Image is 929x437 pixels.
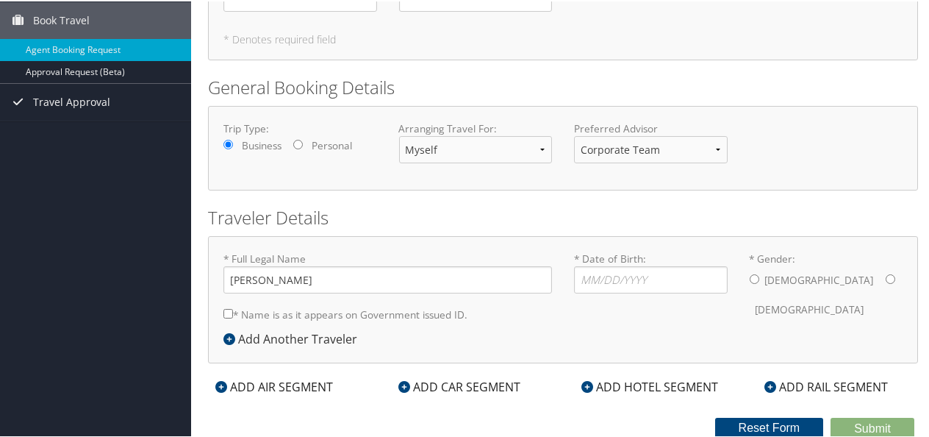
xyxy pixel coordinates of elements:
[574,120,728,135] label: Preferred Advisor
[886,273,895,283] input: * Gender:[DEMOGRAPHIC_DATA][DEMOGRAPHIC_DATA]
[756,294,864,322] label: [DEMOGRAPHIC_DATA]
[242,137,281,152] label: Business
[208,377,340,394] div: ADD AIR SEGMENT
[312,137,352,152] label: Personal
[574,377,725,394] div: ADD HOTEL SEGMENT
[750,250,903,323] label: * Gender:
[223,329,365,347] div: Add Another Traveler
[750,273,759,283] input: * Gender:[DEMOGRAPHIC_DATA][DEMOGRAPHIC_DATA]
[399,120,553,135] label: Arranging Travel For:
[223,299,467,327] label: * Name is as it appears on Government issued ID.
[574,265,728,292] input: * Date of Birth:
[757,377,895,394] div: ADD RAIL SEGMENT
[223,120,377,135] label: Trip Type:
[223,308,233,317] input: * Name is as it appears on Government issued ID.
[223,265,552,292] input: * Full Legal Name
[391,377,528,394] div: ADD CAR SEGMENT
[208,74,918,99] h2: General Booking Details
[33,82,110,119] span: Travel Approval
[574,250,728,292] label: * Date of Birth:
[223,250,552,292] label: * Full Legal Name
[223,33,903,43] h5: * Denotes required field
[208,204,918,229] h2: Traveler Details
[33,1,90,38] span: Book Travel
[765,265,874,293] label: [DEMOGRAPHIC_DATA]
[715,416,824,437] button: Reset Form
